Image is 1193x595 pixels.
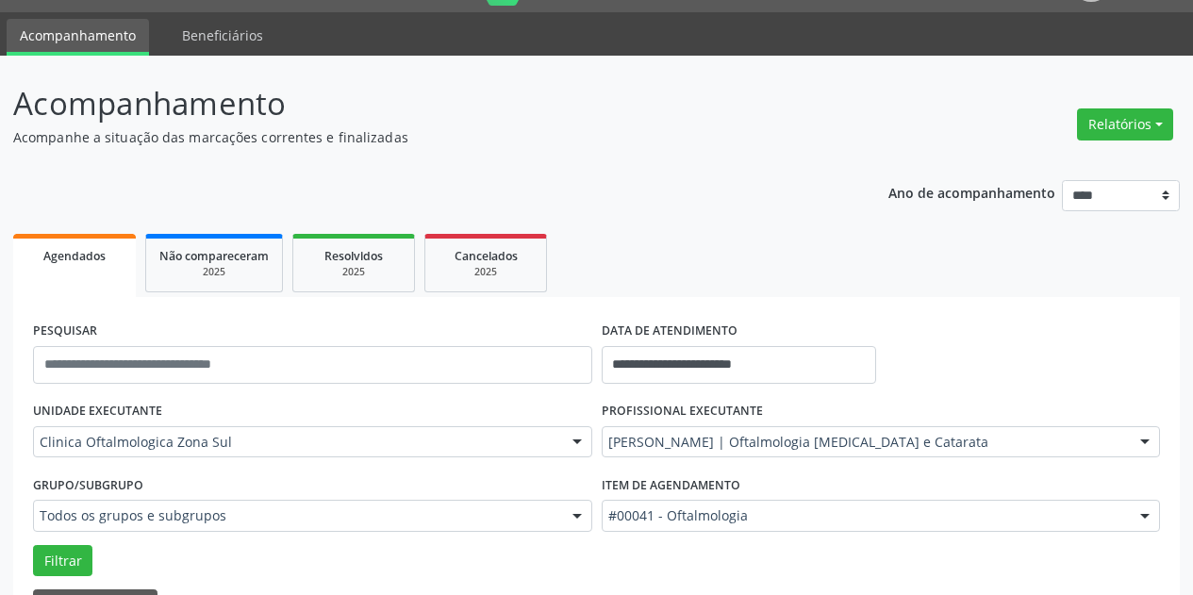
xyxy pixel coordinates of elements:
span: Resolvidos [324,248,383,264]
span: #00041 - Oftalmologia [608,506,1122,525]
span: Clinica Oftalmologica Zona Sul [40,433,554,452]
button: Relatórios [1077,108,1173,140]
label: DATA DE ATENDIMENTO [602,317,737,346]
div: 2025 [159,265,269,279]
div: 2025 [439,265,533,279]
p: Ano de acompanhamento [888,180,1055,204]
span: Todos os grupos e subgrupos [40,506,554,525]
div: 2025 [307,265,401,279]
p: Acompanhe a situação das marcações correntes e finalizadas [13,127,830,147]
label: PESQUISAR [33,317,97,346]
label: Grupo/Subgrupo [33,471,143,500]
label: PROFISSIONAL EXECUTANTE [602,397,763,426]
button: Filtrar [33,545,92,577]
p: Acompanhamento [13,80,830,127]
label: UNIDADE EXECUTANTE [33,397,162,426]
a: Acompanhamento [7,19,149,56]
label: Item de agendamento [602,471,740,500]
a: Beneficiários [169,19,276,52]
span: Não compareceram [159,248,269,264]
span: Cancelados [455,248,518,264]
span: [PERSON_NAME] | Oftalmologia [MEDICAL_DATA] e Catarata [608,433,1122,452]
span: Agendados [43,248,106,264]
